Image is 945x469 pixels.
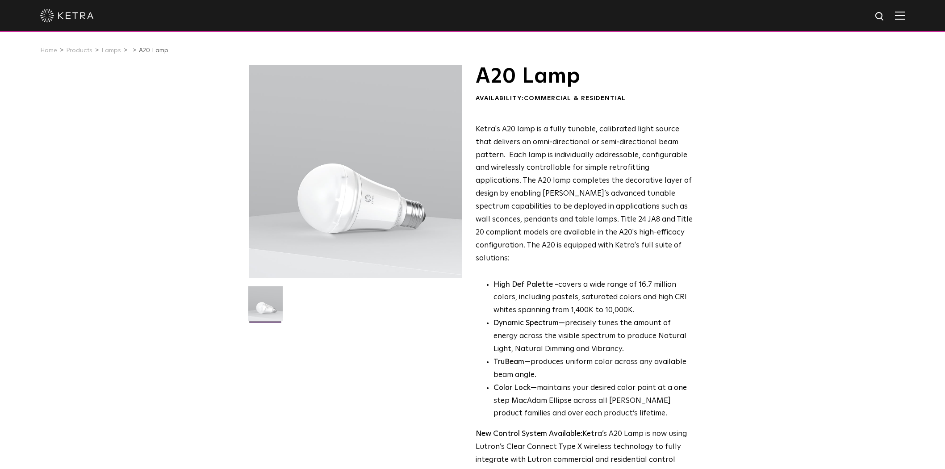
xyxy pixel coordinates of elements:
[476,65,693,88] h1: A20 Lamp
[248,286,283,327] img: A20-Lamp-2021-Web-Square
[476,94,693,103] div: Availability:
[493,382,693,421] li: —maintains your desired color point at a one step MacAdam Ellipse across all [PERSON_NAME] produc...
[493,319,559,327] strong: Dynamic Spectrum
[493,281,558,289] strong: High Def Palette -
[40,9,94,22] img: ketra-logo-2019-white
[493,384,531,392] strong: Color Lock
[524,95,626,101] span: Commercial & Residential
[476,430,582,438] strong: New Control System Available:
[101,47,121,54] a: Lamps
[493,358,524,366] strong: TruBeam
[874,11,886,22] img: search icon
[895,11,905,20] img: Hamburger%20Nav.svg
[66,47,92,54] a: Products
[493,279,693,318] p: covers a wide range of 16.7 million colors, including pastels, saturated colors and high CRI whit...
[139,47,168,54] a: A20 Lamp
[40,47,57,54] a: Home
[493,317,693,356] li: —precisely tunes the amount of energy across the visible spectrum to produce Natural Light, Natur...
[493,356,693,382] li: —produces uniform color across any available beam angle.
[476,126,693,262] span: Ketra's A20 lamp is a fully tunable, calibrated light source that delivers an omni-directional or...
